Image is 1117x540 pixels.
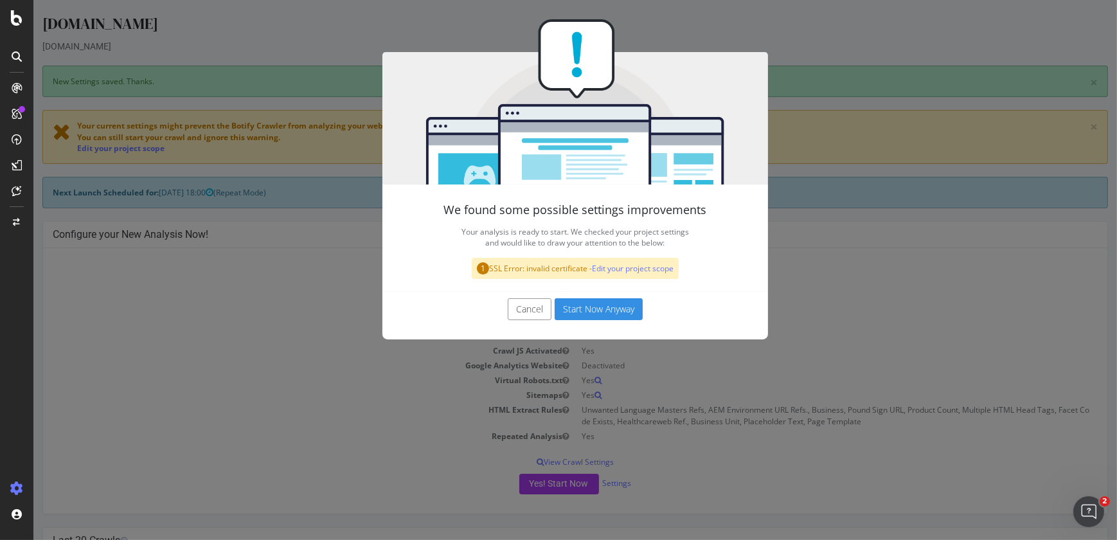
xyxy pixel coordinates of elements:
[1100,496,1110,507] span: 2
[443,262,456,274] span: 1
[375,204,709,217] h4: We found some possible settings improvements
[375,223,709,251] p: Your analysis is ready to start. We checked your project settings and would like to draw your att...
[474,298,518,320] button: Cancel
[558,263,640,274] a: Edit your project scope
[521,298,609,320] button: Start Now Anyway
[1073,496,1104,527] iframe: Intercom live chat
[438,258,645,279] div: SSL Error: invalid certificate -
[349,19,735,184] img: You're all set!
